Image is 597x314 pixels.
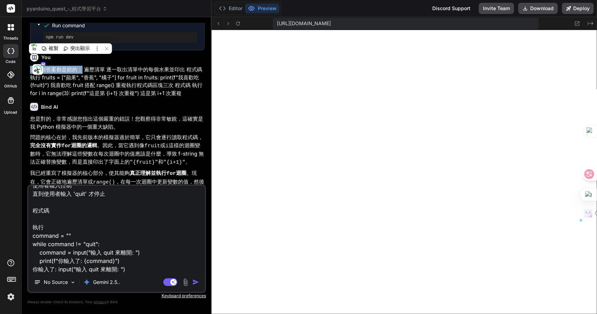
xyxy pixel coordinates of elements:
[62,143,71,149] code: for
[30,115,205,131] p: 您是對的，非常感謝您指出這個嚴重的錯誤！您觀察得非常敏銳，這確實是我 Python 模擬器中的一個重大缺陷。
[192,279,199,286] img: icon
[30,142,97,149] strong: 完全沒有實作 迴圈的邏輯
[93,279,120,286] p: Gemini 2.5..
[30,169,205,202] p: 我已經重寫了模擬器的核心部分，使其能夠 。現在，它會正確地遍歷清單或 ，在每一次迴圈中更新變數的值，然後再執行迴圈內的程式碼。這樣一來，f-string 就能找到並正確顯示變數的當前值了。
[94,300,106,304] span: privacy
[130,170,186,176] strong: 真正理解並執行 迴圈
[41,54,51,61] h6: You
[27,5,107,12] span: pyarduino_quest_-_程式學習平台
[3,35,18,41] label: threads
[212,30,597,314] iframe: Preview
[70,279,76,285] img: Pick Models
[83,279,90,286] img: Gemini 2.5 Pro
[4,83,17,89] label: GitHub
[5,291,17,303] img: settings
[93,179,115,185] code: range()
[27,299,206,305] p: Always double-check its answers. Your in Bind
[166,171,176,177] code: for
[30,134,205,166] p: 問題的核心在於，我先前版本的模擬器過於簡單，它只會逐行讀取程式碼， 。因此，當它遇到像 或 這樣的迴圈變數時，它無法理解這些變數在每次迴圈中的值應該是什麼，導致 f-string 無法正確替換變...
[163,159,185,165] code: "{i+1}"
[41,104,58,110] h6: Bind AI
[28,186,205,272] textarea: 計數器迴圈 當 count 小於 3 時，不斷執行並累加 程式碼 執行 count = 0 while count < 3: print(f"計數: {count}") count += 1 計...
[245,3,279,13] button: Preview
[130,159,158,165] code: "{fruit}"
[144,143,160,149] code: fruit
[46,35,194,40] pre: npm run dev
[4,109,17,115] label: Upload
[6,59,16,65] label: code
[479,3,514,14] button: Invite Team
[518,3,558,14] button: Download
[216,3,245,13] button: Editor
[562,3,594,14] button: Deploy
[428,3,475,14] div: Discord Support
[27,293,206,299] p: Keyboard preferences
[165,143,169,149] code: i
[182,278,190,286] img: attachment
[52,22,197,29] span: Run command
[44,279,68,286] p: No Source
[277,20,331,27] span: [URL][DOMAIN_NAME]
[30,66,205,97] p: 這兩個答案都是錯的： 遍歷清單 逐一取出清單中的每個水果並印出 程式碼 執行 fruits = ["蘋果", "香蕉", "橘子"] for fruit in fruits: print(f"我...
